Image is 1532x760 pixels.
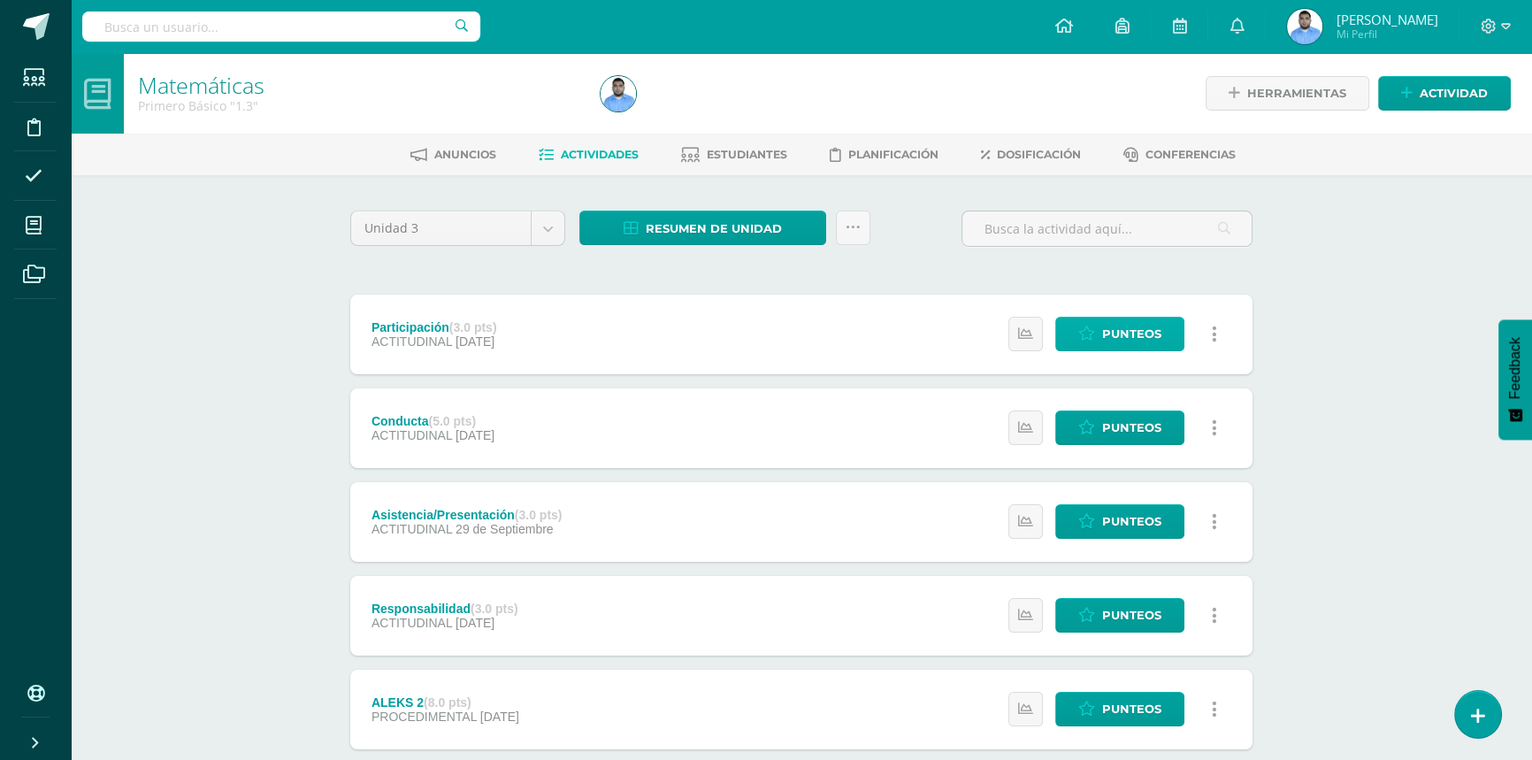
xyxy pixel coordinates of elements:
[424,695,471,710] strong: (8.0 pts)
[539,141,639,169] a: Actividades
[997,148,1081,161] span: Dosificación
[372,320,497,334] div: Participación
[962,211,1252,246] input: Busca la actividad aquí...
[372,710,477,724] span: PROCEDIMENTAL
[1055,504,1184,539] a: Punteos
[372,334,452,349] span: ACTITUDINAL
[138,73,579,97] h1: Matemáticas
[707,148,787,161] span: Estudiantes
[1055,692,1184,726] a: Punteos
[1055,411,1184,445] a: Punteos
[1102,411,1161,444] span: Punteos
[372,695,519,710] div: ALEKS 2
[372,508,563,522] div: Asistencia/Presentación
[456,522,554,536] span: 29 de Septiembre
[1420,77,1488,110] span: Actividad
[456,616,494,630] span: [DATE]
[681,141,787,169] a: Estudiantes
[456,428,494,442] span: [DATE]
[471,602,518,616] strong: (3.0 pts)
[1102,505,1161,538] span: Punteos
[138,97,579,114] div: Primero Básico '1.3'
[601,76,636,111] img: b461b7a8d71485ea43e7c8f63f42fb38.png
[372,414,494,428] div: Conducta
[1055,317,1184,351] a: Punteos
[848,148,938,161] span: Planificación
[515,508,563,522] strong: (3.0 pts)
[1206,76,1369,111] a: Herramientas
[1247,77,1346,110] span: Herramientas
[372,522,452,536] span: ACTITUDINAL
[1336,27,1437,42] span: Mi Perfil
[579,211,826,245] a: Resumen de unidad
[138,70,264,100] a: Matemáticas
[1102,599,1161,632] span: Punteos
[1102,693,1161,725] span: Punteos
[1336,11,1437,28] span: [PERSON_NAME]
[830,141,938,169] a: Planificación
[561,148,639,161] span: Actividades
[410,141,496,169] a: Anuncios
[82,12,480,42] input: Busca un usuario...
[372,428,452,442] span: ACTITUDINAL
[372,616,452,630] span: ACTITUDINAL
[1378,76,1511,111] a: Actividad
[1287,9,1322,44] img: b461b7a8d71485ea43e7c8f63f42fb38.png
[1102,318,1161,350] span: Punteos
[449,320,497,334] strong: (3.0 pts)
[434,148,496,161] span: Anuncios
[456,334,494,349] span: [DATE]
[1498,319,1532,440] button: Feedback - Mostrar encuesta
[480,710,519,724] span: [DATE]
[372,602,518,616] div: Responsabilidad
[1507,337,1523,399] span: Feedback
[981,141,1081,169] a: Dosificación
[1123,141,1236,169] a: Conferencias
[428,414,476,428] strong: (5.0 pts)
[1055,598,1184,633] a: Punteos
[1145,148,1236,161] span: Conferencias
[646,212,782,245] span: Resumen de unidad
[364,211,517,245] span: Unidad 3
[351,211,564,245] a: Unidad 3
